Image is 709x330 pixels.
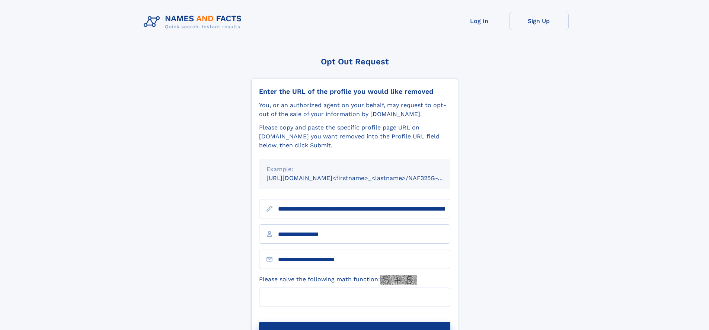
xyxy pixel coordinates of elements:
a: Sign Up [509,12,569,30]
a: Log In [450,12,509,30]
label: Please solve the following math function: [259,275,417,285]
div: Example: [266,165,443,174]
small: [URL][DOMAIN_NAME]<firstname>_<lastname>/NAF325G-xxxxxxxx [266,174,464,182]
div: You, or an authorized agent on your behalf, may request to opt-out of the sale of your informatio... [259,101,450,119]
div: Enter the URL of the profile you would like removed [259,87,450,96]
img: Logo Names and Facts [141,12,248,32]
div: Please copy and paste the specific profile page URL on [DOMAIN_NAME] you want removed into the Pr... [259,123,450,150]
div: Opt Out Request [251,57,458,66]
